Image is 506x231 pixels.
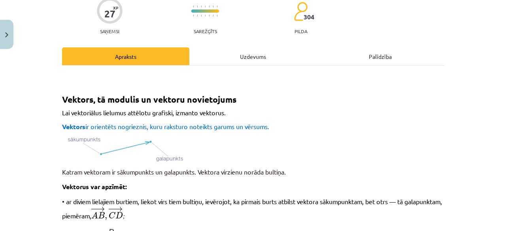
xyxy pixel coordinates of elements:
[111,207,112,212] span: −
[201,15,202,17] img: icon-short-line-57e1e144782c952c97e751825c79c345078a6d821885a25fce030b3d8c18986b.svg
[193,6,194,8] img: icon-short-line-57e1e144782c952c97e751825c79c345078a6d821885a25fce030b3d8c18986b.svg
[62,94,236,105] span: Vektors, tā modulis un vektoru novietojums
[115,212,123,219] span: D
[93,207,94,212] span: −
[295,28,307,34] p: pilda
[62,109,226,116] span: Lai vektoriālus lielumus attēlotu grafiski, izmanto vektorus.
[114,207,123,212] span: →
[98,212,105,219] span: B
[85,122,269,130] span: ir orientēts nogrieznis, kuru raksturo noteikts garums un vērsums.
[105,216,107,220] span: ,
[108,207,115,212] span: −
[194,28,217,34] p: Sarežģīts
[294,2,308,21] img: students-c634bb4e5e11cddfef0936a35e636f08e4e9abd3cc4e673bd6f9a4125e45ecb1.svg
[91,212,98,219] span: A
[62,182,127,191] span: Vektorus var apzīmēt:
[189,47,317,65] div: Uzdevums
[197,15,198,17] img: icon-short-line-57e1e144782c952c97e751825c79c345078a6d821885a25fce030b3d8c18986b.svg
[104,8,115,19] div: 27
[91,207,97,212] span: −
[201,6,202,8] img: icon-short-line-57e1e144782c952c97e751825c79c345078a6d821885a25fce030b3d8c18986b.svg
[304,13,314,21] span: 304
[197,6,198,8] img: icon-short-line-57e1e144782c952c97e751825c79c345078a6d821885a25fce030b3d8c18986b.svg
[317,47,444,65] div: Palīdzība
[96,207,105,212] span: →
[62,168,286,176] span: Katram vektoram ir sākumpunkts un galapunkts. Vektora virzienu norāda bultiņa.
[193,15,194,17] img: icon-short-line-57e1e144782c952c97e751825c79c345078a6d821885a25fce030b3d8c18986b.svg
[113,6,118,10] span: XP
[123,213,125,220] i: ;
[62,122,85,131] span: Vektors
[5,32,8,38] img: icon-close-lesson-0947bae3869378f0d4975bcd49f059093ad1ed9edebbc8119c70593378902aed.svg
[62,197,442,220] span: • ar diviem lielajiem burtiem, liekot virs tiem bultiņu, ievērojot, ka pirmais burts atbilst vekt...
[97,28,123,34] p: Saņemsi
[62,47,189,65] div: Apraksts
[109,212,115,219] span: C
